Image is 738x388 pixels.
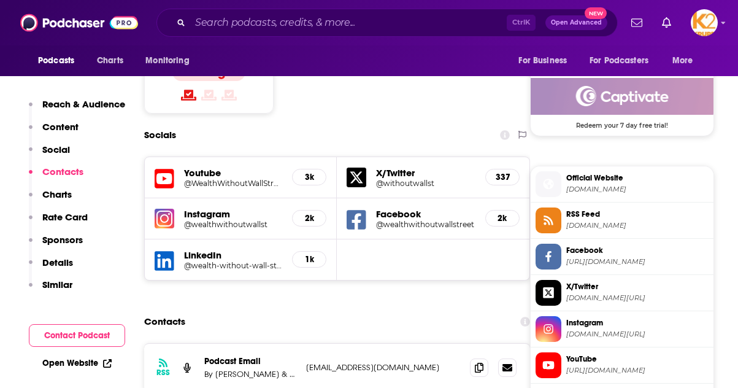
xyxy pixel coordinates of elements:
span: Monitoring [145,52,189,69]
img: iconImage [155,209,174,228]
p: Social [42,144,70,155]
span: https://www.facebook.com/wealthwithoutwallstreet [566,257,709,266]
h3: RSS [156,368,170,378]
span: Official Website [566,173,709,184]
button: Charts [29,188,72,211]
h5: Youtube [184,167,282,179]
span: RSS Feed [566,209,709,220]
a: @withoutwallst [376,179,475,188]
span: Logged in as K2Krupp [691,9,718,36]
span: twitter.com/withoutwallst [566,293,709,303]
p: By [PERSON_NAME] & [PERSON_NAME] [204,369,296,379]
a: @WealthWithoutWallStreet [184,179,282,188]
span: instagram.com/wealthwithoutwallst [566,330,709,339]
button: open menu [137,49,205,72]
button: Similar [29,279,72,301]
button: Contact Podcast [29,324,125,347]
button: Sponsors [29,234,83,257]
h2: Contacts [144,310,185,333]
span: X/Twitter [566,281,709,292]
a: Official Website[DOMAIN_NAME] [536,171,709,197]
button: Show profile menu [691,9,718,36]
a: @wealthwithoutwallst [184,220,282,229]
a: Show notifications dropdown [626,12,647,33]
h2: Socials [144,123,176,147]
h5: LinkedIn [184,249,282,261]
button: Social [29,144,70,166]
a: X/Twitter[DOMAIN_NAME][URL] [536,280,709,306]
span: Instagram [566,317,709,328]
img: Captivate Deal: Redeem your 7 day free trial! [531,78,713,115]
p: [EMAIL_ADDRESS][DOMAIN_NAME] [306,362,460,373]
a: Show notifications dropdown [657,12,676,33]
button: Open AdvancedNew [545,15,607,30]
button: Details [29,257,73,279]
h5: 2k [302,213,316,223]
a: @wealth-without-wall-street [184,261,282,270]
a: YouTube[URL][DOMAIN_NAME] [536,352,709,378]
button: Reach & Audience [29,98,125,121]
button: open menu [664,49,709,72]
button: Contacts [29,166,83,188]
h5: Facebook [376,208,475,220]
p: Podcast Email [204,356,296,367]
span: Open Advanced [551,20,602,26]
h5: X/Twitter [376,167,475,179]
span: Redeem your 7 day free trial! [531,115,713,130]
button: Rate Card [29,211,88,234]
h5: 1k [302,254,316,265]
span: New [585,7,607,19]
h5: 3k [302,172,316,182]
span: feeds.captivate.fm [566,221,709,230]
h5: 337 [496,172,509,182]
a: Open Website [42,358,112,368]
p: Content [42,121,79,133]
img: User Profile [691,9,718,36]
span: More [672,52,693,69]
span: Facebook [566,245,709,256]
span: wealthwithoutwallstreet.com [566,185,709,194]
a: Facebook[URL][DOMAIN_NAME] [536,244,709,270]
span: For Business [518,52,567,69]
span: Ctrl K [507,15,536,31]
span: https://www.youtube.com/@WealthWithoutWallStreet [566,366,709,375]
a: Charts [89,49,131,72]
span: For Podcasters [590,52,648,69]
p: Charts [42,188,72,200]
a: Captivate Deal: Redeem your 7 day free trial! [531,78,713,128]
p: Sponsors [42,234,83,246]
p: Similar [42,279,72,290]
div: Search podcasts, credits, & more... [156,9,618,37]
button: Content [29,121,79,144]
p: Rate Card [42,211,88,223]
p: Details [42,257,73,268]
a: RSS Feed[DOMAIN_NAME] [536,208,709,233]
button: open menu [582,49,666,72]
h5: 2k [496,213,509,223]
span: Charts [97,52,123,69]
button: open menu [29,49,90,72]
img: Podchaser - Follow, Share and Rate Podcasts [20,11,138,34]
p: Reach & Audience [42,98,125,110]
input: Search podcasts, credits, & more... [190,13,507,33]
button: open menu [510,49,582,72]
span: Podcasts [38,52,74,69]
a: Instagram[DOMAIN_NAME][URL] [536,316,709,342]
h5: Instagram [184,208,282,220]
p: Contacts [42,166,83,177]
span: YouTube [566,354,709,365]
a: @wealthwithoutwallstreet [376,220,475,229]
